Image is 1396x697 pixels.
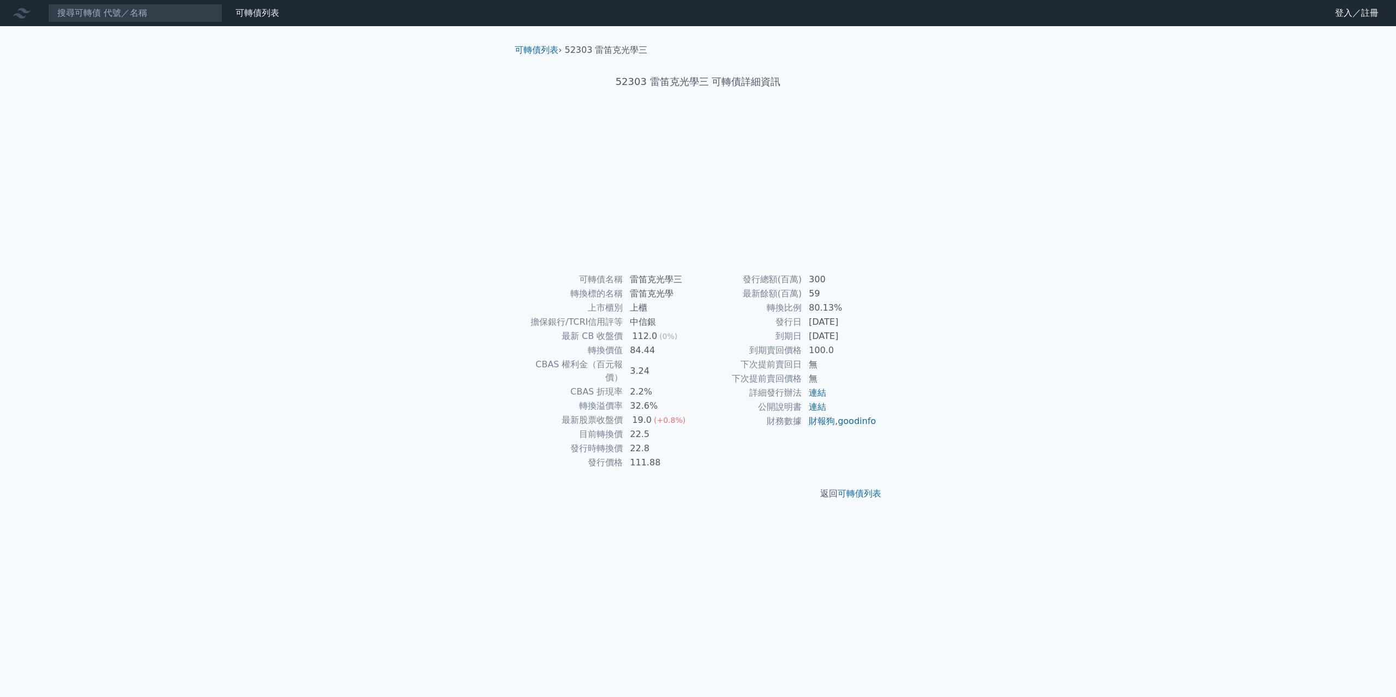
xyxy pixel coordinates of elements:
[698,386,802,400] td: 詳細發行辦法
[506,487,890,500] p: 返回
[519,441,623,456] td: 發行時轉換價
[802,329,877,343] td: [DATE]
[519,272,623,287] td: 可轉債名稱
[802,315,877,329] td: [DATE]
[1326,4,1387,22] a: 登入／註冊
[623,357,698,385] td: 3.24
[802,343,877,357] td: 100.0
[519,456,623,470] td: 發行價格
[623,427,698,441] td: 22.5
[698,329,802,343] td: 到期日
[623,301,698,315] td: 上櫃
[698,343,802,357] td: 到期賣回價格
[565,44,648,57] li: 52303 雷笛克光學三
[698,414,802,428] td: 財務數據
[809,416,835,426] a: 財報狗
[623,441,698,456] td: 22.8
[515,44,562,57] li: ›
[630,414,654,427] div: 19.0
[802,414,877,428] td: ,
[519,385,623,399] td: CBAS 折現率
[623,287,698,301] td: 雷笛克光學
[48,4,222,22] input: 搜尋可轉債 代號／名稱
[623,343,698,357] td: 84.44
[809,387,826,398] a: 連結
[802,287,877,301] td: 59
[519,329,623,343] td: 最新 CB 收盤價
[802,357,877,372] td: 無
[802,372,877,386] td: 無
[519,287,623,301] td: 轉換標的名稱
[623,399,698,413] td: 32.6%
[698,272,802,287] td: 發行總額(百萬)
[698,372,802,386] td: 下次提前賣回價格
[623,456,698,470] td: 111.88
[515,45,558,55] a: 可轉債列表
[623,315,698,329] td: 中信銀
[659,332,677,341] span: (0%)
[519,399,623,413] td: 轉換溢價率
[519,427,623,441] td: 目前轉換價
[802,301,877,315] td: 80.13%
[236,8,279,18] a: 可轉債列表
[698,315,802,329] td: 發行日
[838,416,876,426] a: goodinfo
[698,287,802,301] td: 最新餘額(百萬)
[630,330,659,343] div: 112.0
[698,400,802,414] td: 公開說明書
[802,272,877,287] td: 300
[519,343,623,357] td: 轉換價值
[623,385,698,399] td: 2.2%
[809,402,826,412] a: 連結
[698,301,802,315] td: 轉換比例
[654,416,685,425] span: (+0.8%)
[838,488,881,499] a: 可轉債列表
[519,413,623,427] td: 最新股票收盤價
[519,357,623,385] td: CBAS 權利金（百元報價）
[519,315,623,329] td: 擔保銀行/TCRI信用評等
[698,357,802,372] td: 下次提前賣回日
[623,272,698,287] td: 雷笛克光學三
[506,74,890,89] h1: 52303 雷笛克光學三 可轉債詳細資訊
[519,301,623,315] td: 上市櫃別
